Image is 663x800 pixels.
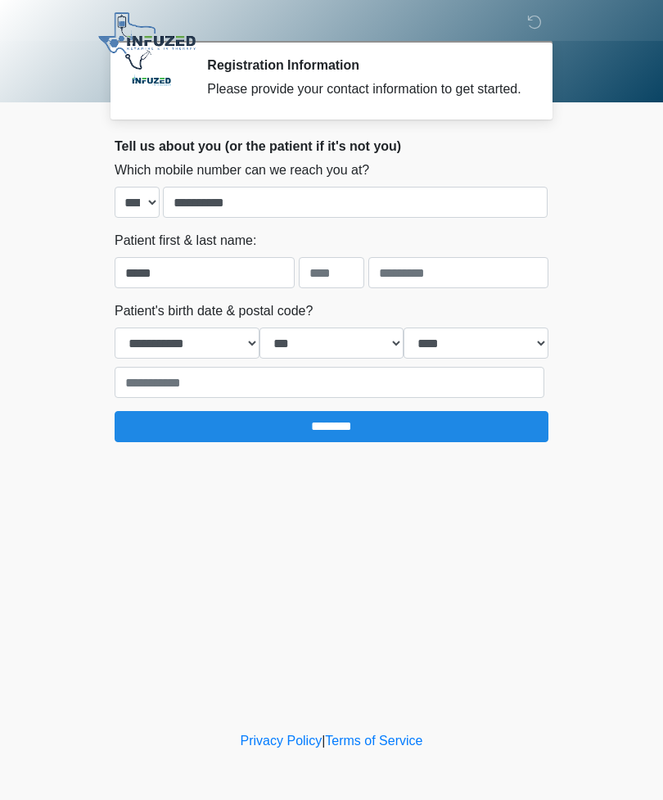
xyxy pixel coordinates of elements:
[115,231,256,251] label: Patient first & last name:
[115,160,369,180] label: Which mobile number can we reach you at?
[241,734,322,748] a: Privacy Policy
[115,301,313,321] label: Patient's birth date & postal code?
[127,57,176,106] img: Agent Avatar
[115,138,548,154] h2: Tell us about you (or the patient if it's not you)
[98,12,196,70] img: Infuzed IV Therapy Logo
[325,734,422,748] a: Terms of Service
[207,79,524,99] div: Please provide your contact information to get started.
[322,734,325,748] a: |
